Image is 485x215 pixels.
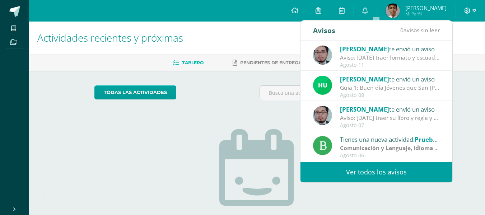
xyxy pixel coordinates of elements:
[340,104,440,114] div: te envió un aviso
[340,74,440,84] div: te envió un aviso
[37,31,183,45] span: Actividades recientes y próximas
[340,62,440,68] div: Agosto 11
[340,122,440,128] div: Agosto 07
[340,153,440,159] div: Agosto 06
[240,60,302,65] span: Pendientes de entrega
[260,86,419,100] input: Busca una actividad próxima aquí...
[340,144,456,152] strong: Comunicación y Lenguaje, Idioma Español
[233,57,302,69] a: Pendientes de entrega
[313,76,332,95] img: fd23069c3bd5c8dde97a66a86ce78287.png
[313,106,332,125] img: 5fac68162d5e1b6fbd390a6ac50e103d.png
[340,45,389,53] span: [PERSON_NAME]
[182,60,204,65] span: Tablero
[405,4,447,11] span: [PERSON_NAME]
[340,135,440,144] div: Tienes una nueva actividad:
[340,75,389,83] span: [PERSON_NAME]
[340,92,440,98] div: Agosto 08
[340,84,440,92] div: Guia 1: Buen día Jóvenes que San Juan Bosco Y María Auxiliadora les Bendigan. Por medio del prese...
[313,20,335,40] div: Avisos
[340,53,440,62] div: Aviso: Mañana traer formato y escuadra 30/60 y libro
[300,162,452,182] a: Ver todos los avisos
[415,135,462,144] span: Prueba de logro
[340,44,440,53] div: te envió un aviso
[340,105,389,113] span: [PERSON_NAME]
[94,85,176,99] a: todas las Actividades
[313,46,332,65] img: 5fac68162d5e1b6fbd390a6ac50e103d.png
[400,26,404,34] span: 0
[173,57,204,69] a: Tablero
[386,4,400,18] img: 5e1607f168be525b3035f80accc40d56.png
[400,26,440,34] span: avisos sin leer
[405,11,447,17] span: Mi Perfil
[340,114,440,122] div: Aviso: Mañana traer su libro y regla y rapidografo
[340,144,440,152] div: | Prueba de Logro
